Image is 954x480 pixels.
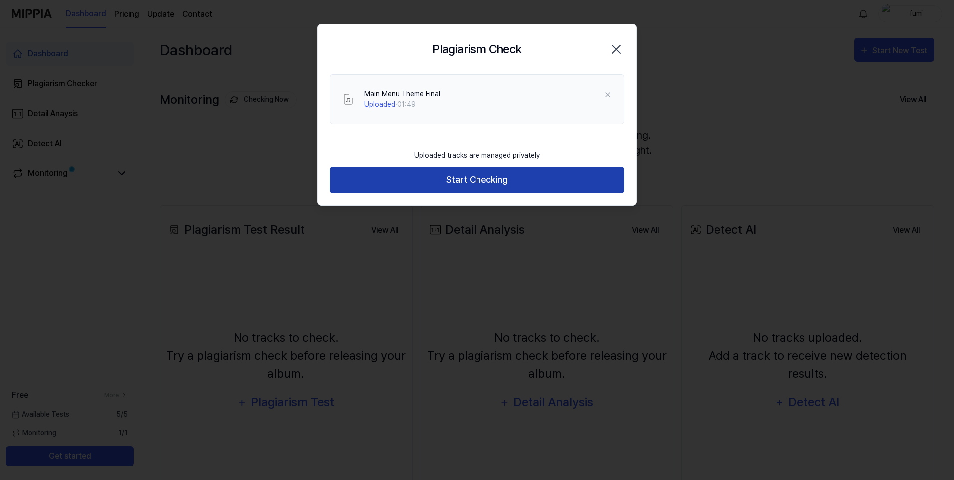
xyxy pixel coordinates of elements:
[364,99,440,110] div: · 01:49
[408,144,546,167] div: Uploaded tracks are managed privately
[364,89,440,99] div: Main Menu Theme Final
[330,167,624,193] button: Start Checking
[364,100,395,108] span: Uploaded
[432,40,521,58] h2: Plagiarism Check
[342,93,354,105] img: File Select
